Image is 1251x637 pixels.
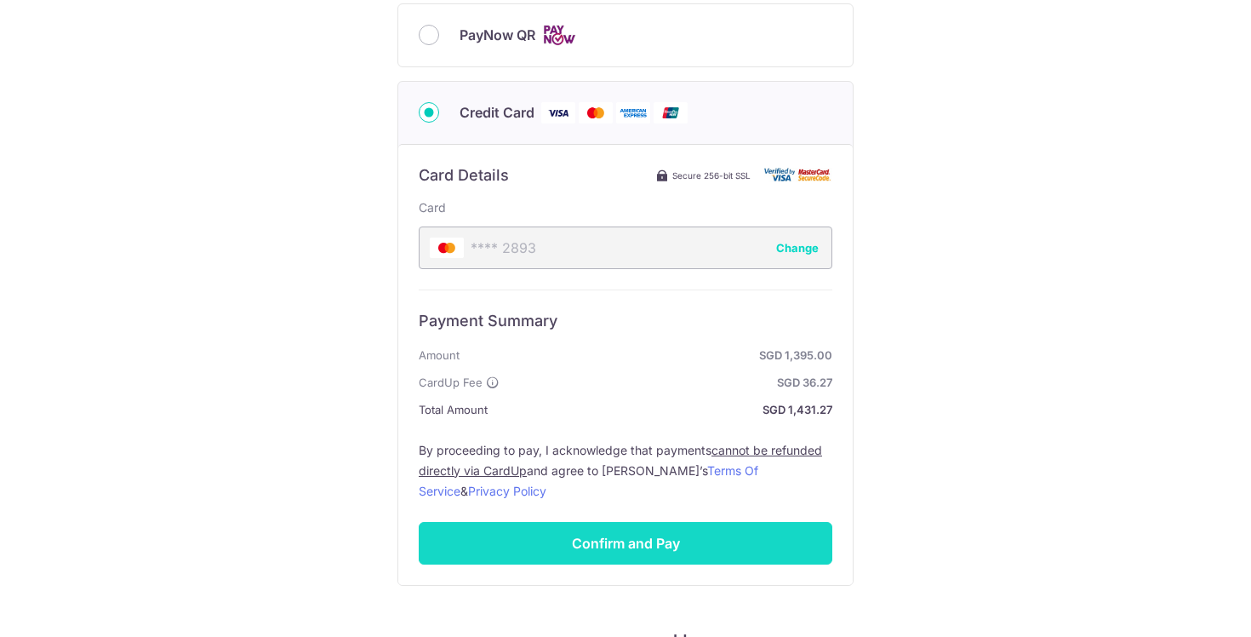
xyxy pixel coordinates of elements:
img: Mastercard [579,102,613,123]
img: Union Pay [654,102,688,123]
a: Terms Of Service [419,463,758,498]
a: Privacy Policy [468,484,546,498]
span: PayNow QR [460,25,535,45]
strong: SGD 1,431.27 [494,399,832,420]
h6: Card Details [419,165,509,186]
span: CardUp Fee [419,372,483,393]
strong: SGD 36.27 [506,372,832,393]
label: Card [419,199,446,216]
label: By proceeding to pay, I acknowledge that payments and agree to [PERSON_NAME]’s & [419,440,832,502]
img: Cards logo [542,25,576,46]
span: Total Amount [419,399,488,420]
div: Credit Card Visa Mastercard American Express Union Pay [419,102,832,123]
span: Amount [419,345,460,365]
h6: Payment Summary [419,311,832,331]
span: Secure 256-bit SSL [672,169,751,182]
img: Visa [541,102,575,123]
button: Change [776,239,819,256]
input: Confirm and Pay [419,522,832,565]
u: cannot be refunded directly via CardUp [419,443,822,478]
span: Credit Card [460,102,534,123]
div: PayNow QR Cards logo [419,25,832,46]
img: Card secure [764,168,832,182]
strong: SGD 1,395.00 [466,345,832,365]
img: American Express [616,102,650,123]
